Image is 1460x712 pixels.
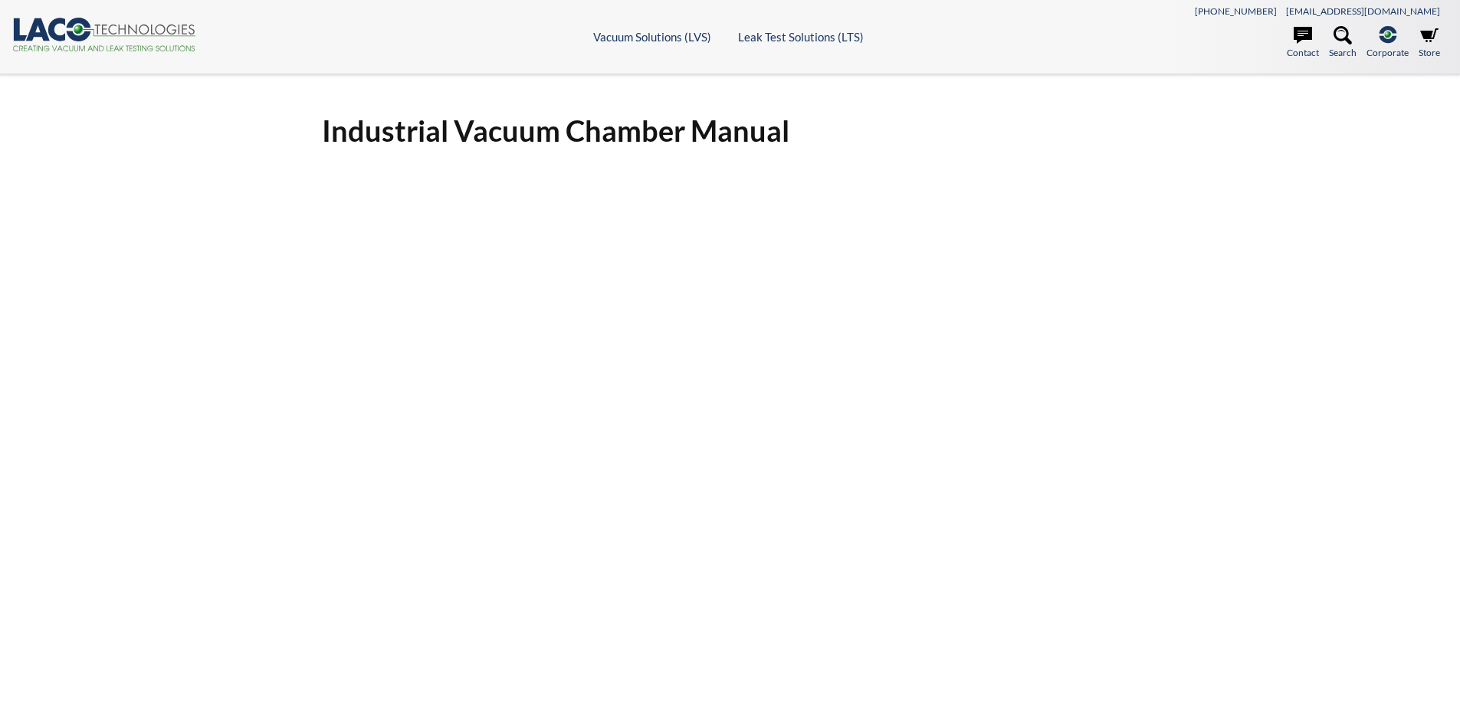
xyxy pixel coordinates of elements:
a: Search [1329,26,1357,60]
span: Corporate [1366,45,1409,60]
a: Leak Test Solutions (LTS) [738,30,864,44]
h1: Industrial Vacuum Chamber Manual [322,112,1139,149]
a: Vacuum Solutions (LVS) [593,30,711,44]
a: [PHONE_NUMBER] [1195,5,1277,17]
a: Store [1419,26,1440,60]
a: [EMAIL_ADDRESS][DOMAIN_NAME] [1286,5,1440,17]
a: Contact [1287,26,1319,60]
